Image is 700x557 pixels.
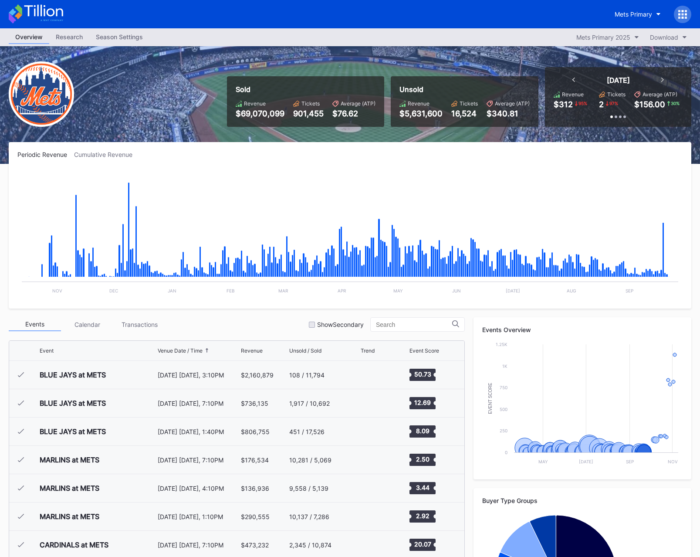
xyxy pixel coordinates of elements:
div: Event [40,347,54,354]
svg: Chart title [361,421,387,442]
div: [DATE] [DATE], 7:10PM [158,456,239,464]
text: Jun [452,288,461,293]
svg: Chart title [361,392,387,414]
div: Venue Date / Time [158,347,203,354]
text: Event Score [488,383,493,414]
div: [DATE] [DATE], 3:10PM [158,371,239,379]
div: 16,524 [451,109,478,118]
div: 97 % [609,100,619,107]
div: Download [650,34,678,41]
div: BLUE JAYS at METS [40,427,106,436]
div: 9,558 / 5,139 [289,485,328,492]
a: Overview [9,31,49,44]
div: Sold [236,85,375,94]
div: Events Overview [482,326,683,333]
text: 500 [500,407,507,412]
div: $2,160,879 [241,371,274,379]
div: Revenue [408,100,429,107]
div: 10,281 / 5,069 [289,456,331,464]
div: [DATE] [607,76,630,85]
div: $736,135 [241,400,268,407]
text: 2.50 [416,455,429,463]
div: Tickets [460,100,478,107]
div: Average (ATP) [643,91,677,98]
a: Season Settings [89,31,149,44]
div: [DATE] [DATE], 7:10PM [158,541,239,549]
button: Mets Primary 2025 [572,31,643,43]
div: Research [49,31,89,43]
div: MARLINS at METS [40,512,99,521]
text: [DATE] [506,288,520,293]
div: [DATE] [DATE], 7:10PM [158,400,239,407]
div: $76.62 [332,109,375,118]
div: [DATE] [DATE], 1:40PM [158,428,239,435]
div: $156.00 [634,100,665,109]
div: BLUE JAYS at METS [40,370,106,379]
div: MARLINS at METS [40,484,99,492]
div: $136,936 [241,485,269,492]
text: 50.73 [414,370,431,378]
div: $290,555 [241,513,270,520]
div: Mets Primary 2025 [576,34,630,41]
svg: Chart title [482,340,683,471]
div: Revenue [241,347,263,354]
svg: Chart title [361,449,387,471]
text: Sep [626,288,633,293]
div: Unsold / Sold [289,347,321,354]
div: Season Settings [89,31,149,43]
text: 3.44 [416,484,429,491]
div: Buyer Type Groups [482,497,683,504]
div: Revenue [562,91,584,98]
div: 2 [599,100,604,109]
div: 901,455 [293,109,324,118]
div: Revenue [244,100,266,107]
div: Mets Primary [615,10,652,18]
div: 1,917 / 10,692 [289,400,330,407]
div: 451 / 17,526 [289,428,325,435]
text: 20.07 [414,540,431,548]
div: Cumulative Revenue [74,151,139,158]
input: Search [376,321,452,328]
svg: Chart title [361,477,387,499]
text: Nov [668,459,678,464]
div: [DATE] [DATE], 4:10PM [158,485,239,492]
text: 250 [500,428,507,433]
text: 2.92 [416,512,429,520]
text: May [538,459,548,464]
div: 10,137 / 7,286 [289,513,329,520]
div: Periodic Revenue [17,151,74,158]
div: 108 / 11,794 [289,371,325,379]
div: $5,631,600 [399,109,443,118]
text: 0 [505,450,507,455]
div: Trend [361,347,375,354]
svg: Chart title [361,364,387,386]
text: 750 [500,385,507,390]
button: Download [646,31,691,43]
div: Show Secondary [317,321,364,328]
div: BLUE JAYS at METS [40,399,106,408]
div: Unsold [399,85,530,94]
text: 1.25k [496,342,507,347]
div: Tickets [607,91,626,98]
div: $176,534 [241,456,269,464]
div: CARDINALS at METS [40,540,108,549]
a: Research [49,31,89,44]
text: Feb [227,288,235,293]
div: Events [9,318,61,331]
text: Mar [278,288,288,293]
text: May [393,288,403,293]
svg: Chart title [361,534,387,556]
text: 8.09 [416,427,429,435]
div: Average (ATP) [341,100,375,107]
text: [DATE] [579,459,593,464]
div: [DATE] [DATE], 1:10PM [158,513,239,520]
div: $69,070,099 [236,109,284,118]
div: Transactions [113,318,166,331]
text: Apr [338,288,346,293]
div: 95 % [578,100,588,107]
div: $312 [554,100,573,109]
div: Average (ATP) [495,100,530,107]
div: Calendar [61,318,113,331]
text: Dec [109,288,118,293]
